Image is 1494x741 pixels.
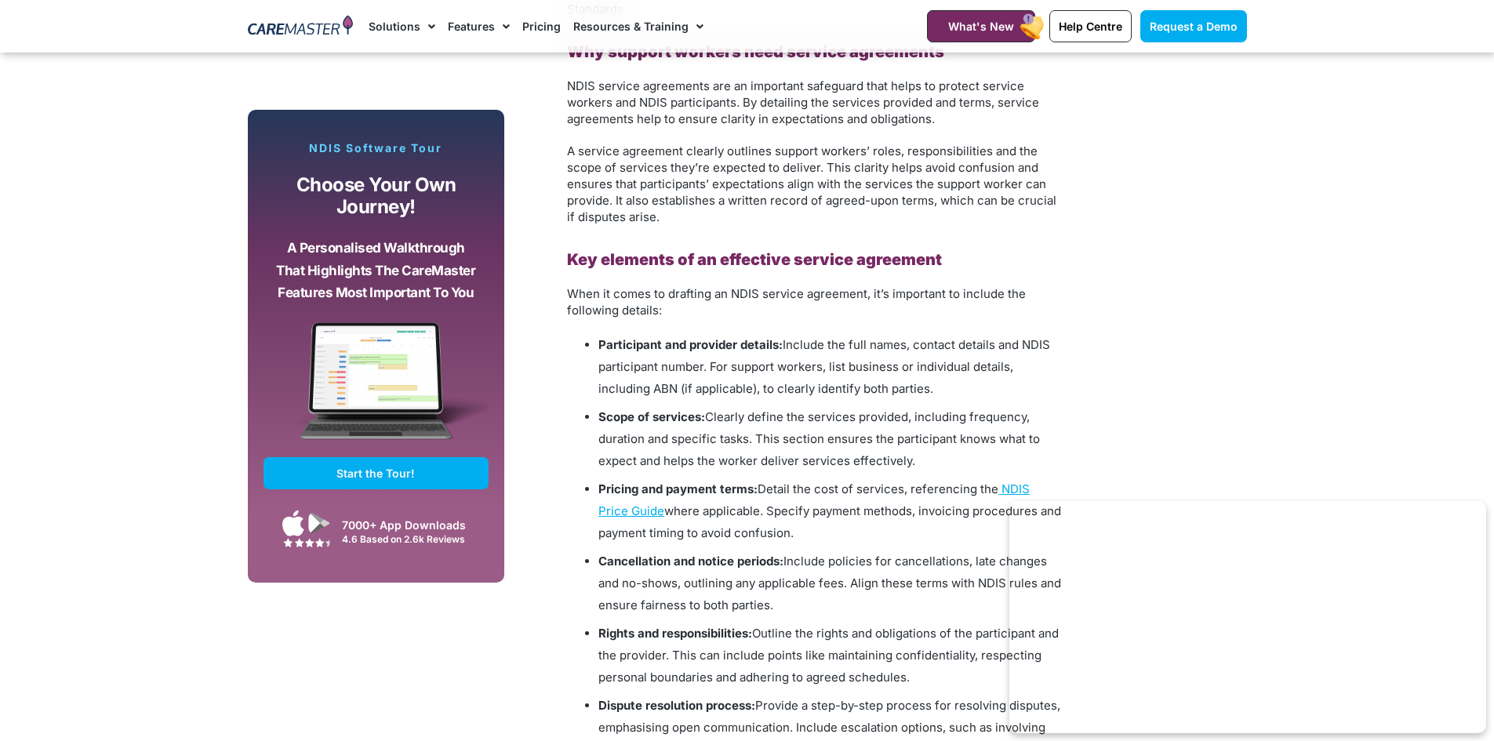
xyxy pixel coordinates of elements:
[336,467,415,480] span: Start the Tour!
[598,409,1040,468] span: Clearly define the services provided, including frequency, duration and specific tasks. This sect...
[598,481,758,496] b: Pricing and payment terms:
[283,538,330,547] img: Google Play Store App Review Stars
[567,286,1026,318] span: When it comes to drafting an NDIS service agreement, it’s important to include the following deta...
[598,626,1059,685] span: Outline the rights and obligations of the participant and the provider. This can include points l...
[598,409,705,424] b: Scope of services:
[567,78,1039,126] span: NDIS service agreements are an important safeguard that helps to protect service workers and NDIS...
[275,237,478,304] p: A personalised walkthrough that highlights the CareMaster features most important to you
[598,337,783,352] b: Participant and provider details:
[1009,501,1486,733] iframe: Popup CTA
[598,554,783,568] b: Cancellation and notice periods:
[275,174,478,219] p: Choose your own journey!
[342,533,481,545] div: 4.6 Based on 2.6k Reviews
[264,141,489,155] p: NDIS Software Tour
[282,510,304,536] img: Apple App Store Icon
[1049,10,1132,42] a: Help Centre
[1150,20,1238,33] span: Request a Demo
[342,517,481,533] div: 7000+ App Downloads
[567,143,1056,224] span: A service agreement clearly outlines support workers’ roles, responsibilities and the scope of se...
[1059,20,1122,33] span: Help Centre
[598,698,755,713] b: Dispute resolution process:
[927,10,1035,42] a: What's New
[308,511,330,535] img: Google Play App Icon
[948,20,1014,33] span: What's New
[598,554,1061,612] span: Include policies for cancellations, late changes and no-shows, outlining any applicable fees. Ali...
[248,15,354,38] img: CareMaster Logo
[264,322,489,457] img: CareMaster Software Mockup on Screen
[598,626,752,641] b: Rights and responsibilities:
[598,503,1061,540] span: where applicable. Specify payment methods, invoicing procedures and payment timing to avoid confu...
[567,250,942,269] b: Key elements of an effective service agreement
[264,457,489,489] a: Start the Tour!
[1140,10,1247,42] a: Request a Demo
[598,337,1050,396] span: Include the full names, contact details and NDIS participant number. For support workers, list bu...
[758,481,998,496] span: Detail the cost of services, referencing the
